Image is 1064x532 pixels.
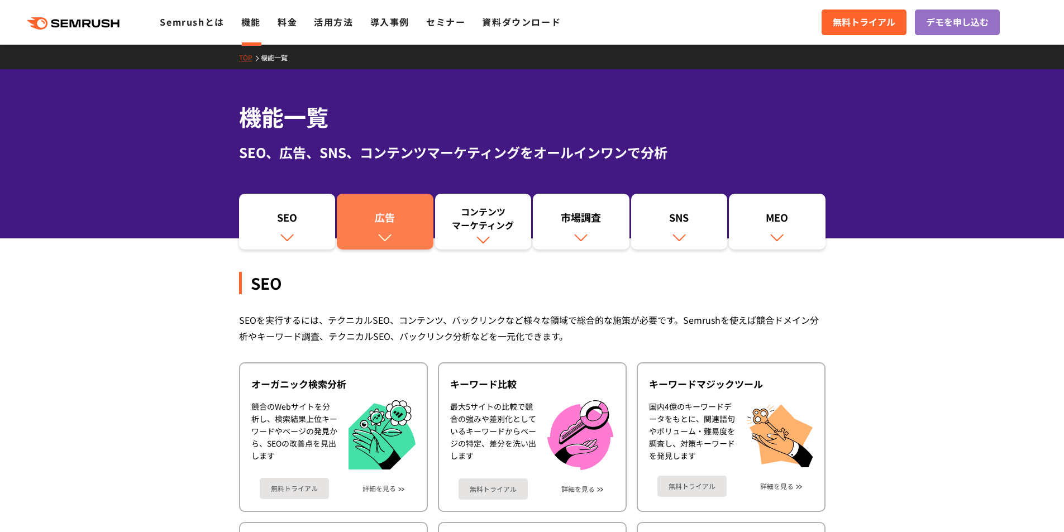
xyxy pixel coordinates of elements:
div: SEO [245,210,330,229]
a: 導入事例 [370,15,409,28]
div: キーワード比較 [450,377,614,391]
a: TOP [239,52,261,62]
span: 無料トライアル [833,15,895,30]
a: 料金 [278,15,297,28]
div: コンテンツ マーケティング [441,205,526,232]
img: オーガニック検索分析 [349,400,416,470]
a: 無料トライアル [822,9,906,35]
div: キーワードマジックツール [649,377,813,391]
div: 最大5サイトの比較で競合の強みや差別化としているキーワードからページの特定、差分を洗い出します [450,400,536,470]
img: キーワードマジックツール [746,400,813,467]
a: 詳細を見る [362,485,396,492]
div: 国内4億のキーワードデータをもとに、関連語句やボリューム・難易度を調査し、対策キーワードを発見します [649,400,735,467]
a: セミナー [426,15,465,28]
a: 詳細を見る [561,485,595,493]
a: 広告 [337,194,433,250]
a: デモを申し込む [915,9,1000,35]
div: SEO、広告、SNS、コンテンツマーケティングをオールインワンで分析 [239,142,826,162]
div: 競合のWebサイトを分析し、検索結果上位キーワードやページの発見から、SEOの改善点を見出します [251,400,337,470]
a: 資料ダウンロード [482,15,561,28]
a: MEO [729,194,826,250]
a: Semrushとは [160,15,224,28]
a: 無料トライアル [459,478,528,500]
div: SNS [637,210,722,229]
a: 市場調査 [533,194,629,250]
div: オーガニック検索分析 [251,377,416,391]
img: キーワード比較 [547,400,613,470]
span: デモを申し込む [926,15,989,30]
a: 詳細を見る [760,482,794,490]
a: SNS [631,194,728,250]
h1: 機能一覧 [239,100,826,133]
a: 無料トライアル [260,478,329,499]
a: 活用方法 [314,15,353,28]
div: SEOを実行するには、テクニカルSEO、コンテンツ、バックリンクなど様々な領域で総合的な施策が必要です。Semrushを使えば競合ドメイン分析やキーワード調査、テクニカルSEO、バックリンク分析... [239,312,826,344]
a: 機能一覧 [261,52,296,62]
a: 機能 [241,15,261,28]
div: 市場調査 [538,210,624,229]
div: MEO [734,210,820,229]
div: SEO [239,272,826,294]
a: 無料トライアル [657,476,727,497]
div: 広告 [342,210,428,229]
a: SEO [239,194,336,250]
a: コンテンツマーケティング [435,194,532,250]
